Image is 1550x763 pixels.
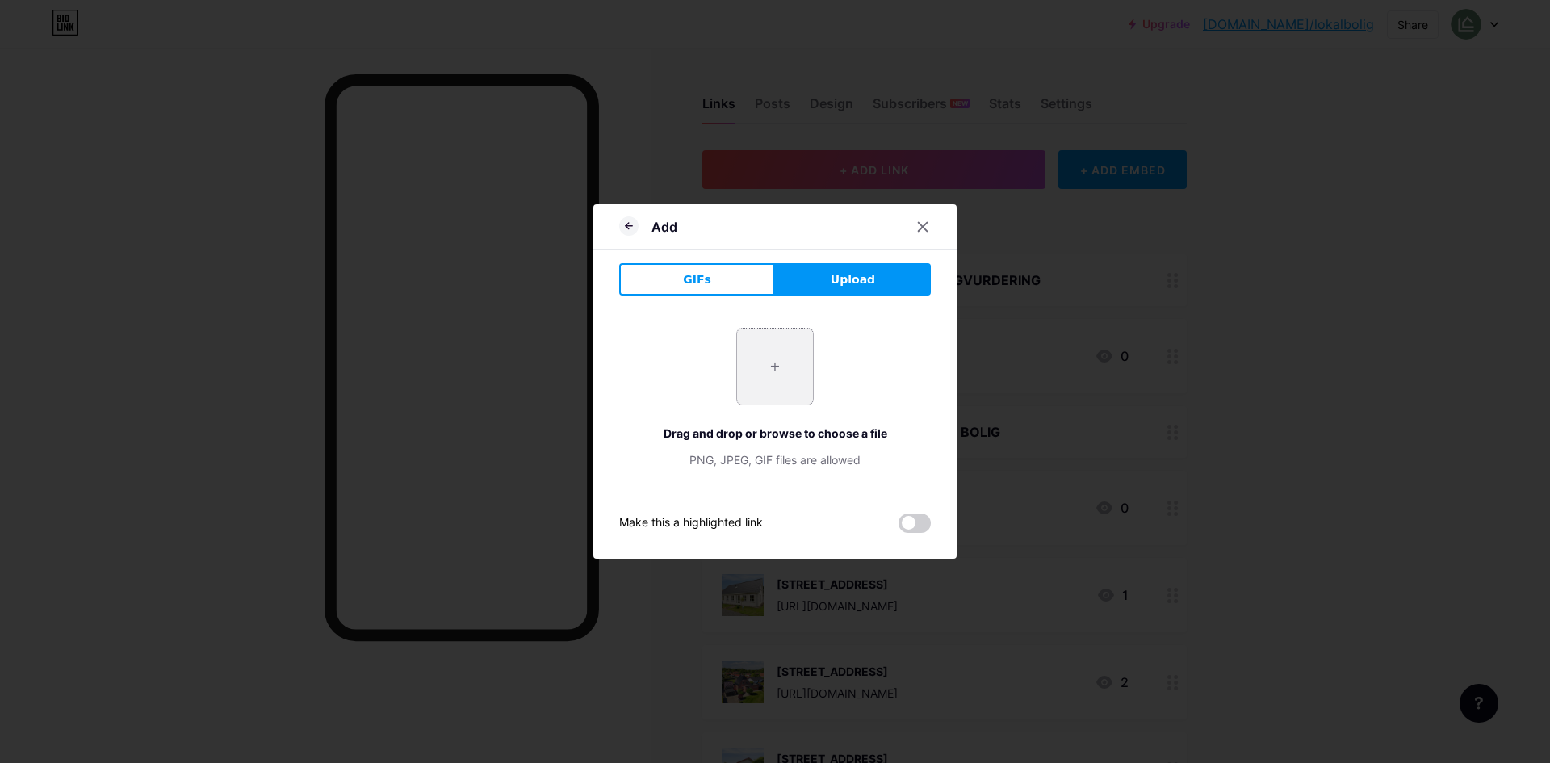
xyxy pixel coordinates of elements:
[619,451,931,468] div: PNG, JPEG, GIF files are allowed
[775,263,931,296] button: Upload
[619,514,763,533] div: Make this a highlighted link
[619,425,931,442] div: Drag and drop or browse to choose a file
[831,271,875,288] span: Upload
[651,217,677,237] div: Add
[683,271,711,288] span: GIFs
[619,263,775,296] button: GIFs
